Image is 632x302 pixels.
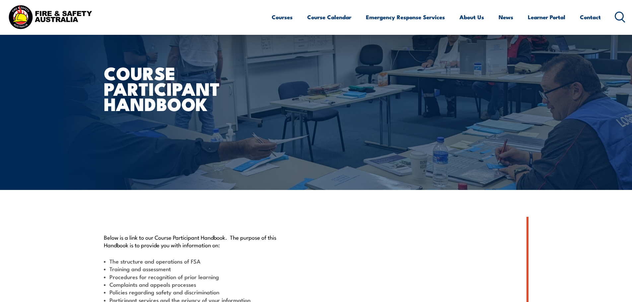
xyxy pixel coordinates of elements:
a: About Us [459,8,484,26]
li: Training and assessment [104,265,286,272]
li: Procedures for recognition of prior learning [104,273,286,280]
li: Complaints and appeals processes [104,280,286,288]
li: The structure and operations of FSA [104,257,286,265]
p: Below is a link to our Course Participant Handbook. The purpose of this Handbook is to provide yo... [104,233,286,249]
h1: Course Participant Handbook [104,65,268,111]
a: News [499,8,513,26]
a: Emergency Response Services [366,8,445,26]
a: Contact [580,8,601,26]
a: Courses [272,8,293,26]
a: Learner Portal [528,8,565,26]
a: Course Calendar [307,8,351,26]
li: Policies regarding safety and discrimination [104,288,286,296]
